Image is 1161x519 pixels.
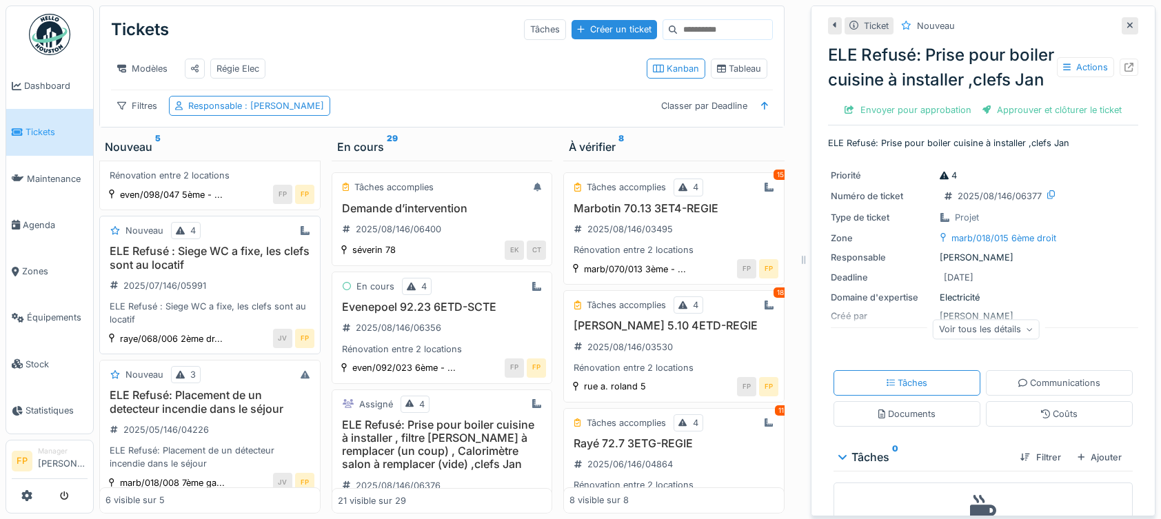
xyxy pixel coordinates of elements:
div: 6 visible sur 5 [105,494,165,507]
div: Responsable [831,251,934,264]
div: FP [759,377,778,396]
div: FP [505,358,524,378]
h3: Evenepoel 92.23 6ETD-SCTE [338,301,547,314]
div: ELE Refusé : Siege WC a fixe, les clefs sont au locatif [105,300,314,326]
div: 15 [774,170,787,180]
div: En cours [337,139,547,155]
div: 2025/08/146/06400 [356,223,441,236]
div: FP [295,185,314,204]
sup: 5 [155,139,161,155]
div: Communications [1018,376,1100,389]
div: 2025/08/146/03530 [587,340,673,354]
div: FP [759,259,778,278]
div: EK [505,241,524,260]
div: 4 [940,169,957,182]
div: Tickets [111,12,169,48]
div: ELE Refusé: Prise pour boiler cuisine à installer ,clefs Jan [828,43,1138,92]
div: Nouveau [125,224,163,237]
div: FP [295,473,314,492]
h3: Demande d’intervention [338,202,547,215]
div: Rénovation entre 2 locations [569,478,778,491]
div: Ajouter [1072,448,1127,467]
a: Zones [6,248,93,294]
p: ELE Refusé: Prise pour boiler cuisine à installer ,clefs Jan [828,136,1138,150]
div: Zone [831,232,934,245]
div: 3 [190,368,196,381]
div: 2025/08/146/03495 [587,223,673,236]
div: Rénovation entre 2 locations [569,361,778,374]
div: Régie Elec [216,62,259,75]
span: Agenda [23,218,88,232]
div: Approuver et clôturer le ticket [977,101,1127,119]
img: Badge_color-CXgf-gQk.svg [29,14,70,55]
div: JV [273,329,292,348]
div: 2025/06/146/04864 [587,458,673,471]
div: Tâches accomplies [587,298,666,312]
div: Tâches [887,376,928,389]
div: raye/068/006 2ème dr... [120,332,223,345]
div: Priorité [831,169,934,182]
div: 4 [693,181,698,194]
a: Stock [6,341,93,387]
div: marb/070/013 3ème - ... [584,263,686,276]
div: Tâches accomplies [587,416,666,429]
div: even/092/023 6ème - ... [352,361,456,374]
sup: 29 [387,139,398,155]
div: 21 visible sur 29 [338,494,406,507]
li: FP [12,451,32,471]
div: rue a. roland 5 [584,380,646,393]
div: 2025/08/146/06376 [356,479,441,492]
a: Statistiques [6,387,93,434]
div: marb/018/008 7ème ga... [120,476,225,489]
div: Nouveau [125,368,163,381]
div: Filtrer [1015,448,1066,467]
div: Tâches accomplies [354,181,434,194]
div: Rénovation entre 2 locations [569,243,778,256]
div: marb/018/015 6ème droit [951,232,1056,245]
div: 4 [190,224,196,237]
div: Tâches accomplies [587,181,666,194]
div: 2025/05/146/04226 [123,423,209,436]
span: Dashboard [24,79,88,92]
div: À vérifier [569,139,779,155]
div: FP [737,259,756,278]
a: FP Manager[PERSON_NAME] [12,446,88,479]
span: Tickets [26,125,88,139]
div: CT [527,241,546,260]
div: Actions [1057,57,1114,77]
div: Coûts [1041,407,1078,420]
div: 4 [421,280,427,293]
h3: ELE Refusé: Prise pour boiler cuisine à installer , filtre [PERSON_NAME] à remplacer (un coup) , ... [338,418,547,471]
div: 18 [774,287,787,298]
a: Agenda [6,202,93,248]
span: : [PERSON_NAME] [242,101,324,111]
span: Stock [26,358,88,371]
span: Équipements [27,311,88,324]
div: Filtres [111,96,163,116]
div: Tâches [524,19,566,39]
div: 4 [693,416,698,429]
div: Rénovation entre 2 locations [338,343,547,356]
div: Envoyer pour approbation [839,101,976,119]
span: Statistiques [26,404,88,417]
h3: Marbotin 70.13 3ET4-REGIE [569,202,778,215]
div: Assigné [359,398,393,411]
h3: Rayé 72.7 3ETG-REGIE [569,437,778,450]
div: 4 [693,298,698,312]
div: Responsable [188,99,324,112]
span: Zones [22,265,88,278]
div: even/098/047 5ème - ... [120,188,223,201]
div: Modèles [111,59,174,79]
div: Domaine d'expertise [831,291,934,304]
div: Rénovation entre 2 locations [105,169,314,182]
div: 2025/08/146/06356 [356,321,441,334]
div: 8 visible sur 8 [569,494,629,507]
a: Maintenance [6,156,93,202]
div: séverin 78 [352,243,396,256]
div: FP [295,329,314,348]
div: Numéro de ticket [831,190,934,203]
sup: 0 [892,449,898,465]
div: Créer un ticket [572,20,657,39]
a: Tickets [6,109,93,155]
div: Tâches [839,449,1009,465]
